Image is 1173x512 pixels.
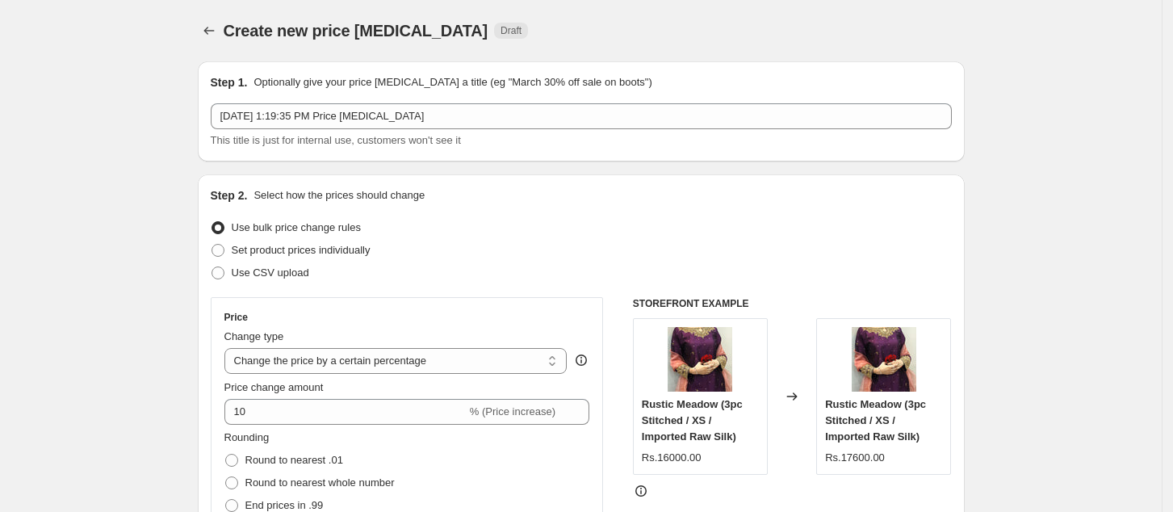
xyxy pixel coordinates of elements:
[198,19,220,42] button: Price change jobs
[573,352,589,368] div: help
[211,103,952,129] input: 30% off holiday sale
[224,431,270,443] span: Rounding
[245,476,395,489] span: Round to nearest whole number
[501,24,522,37] span: Draft
[668,327,732,392] img: IMG_8759_80x.jpg
[253,74,651,90] p: Optionally give your price [MEDICAL_DATA] a title (eg "March 30% off sale on boots")
[642,450,702,466] div: Rs.16000.00
[211,187,248,204] h2: Step 2.
[232,244,371,256] span: Set product prices individually
[633,297,952,310] h6: STOREFRONT EXAMPLE
[211,74,248,90] h2: Step 1.
[470,405,555,418] span: % (Price increase)
[253,187,425,204] p: Select how the prices should change
[245,499,324,511] span: End prices in .99
[642,398,743,443] span: Rustic Meadow (3pc Stitched / XS / Imported Raw Silk)
[211,134,461,146] span: This title is just for internal use, customers won't see it
[224,330,284,342] span: Change type
[825,450,885,466] div: Rs.17600.00
[245,454,343,466] span: Round to nearest .01
[224,311,248,324] h3: Price
[825,398,926,443] span: Rustic Meadow (3pc Stitched / XS / Imported Raw Silk)
[224,22,488,40] span: Create new price [MEDICAL_DATA]
[232,221,361,233] span: Use bulk price change rules
[232,266,309,279] span: Use CSV upload
[224,381,324,393] span: Price change amount
[852,327,916,392] img: IMG_8759_80x.jpg
[224,399,467,425] input: -15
